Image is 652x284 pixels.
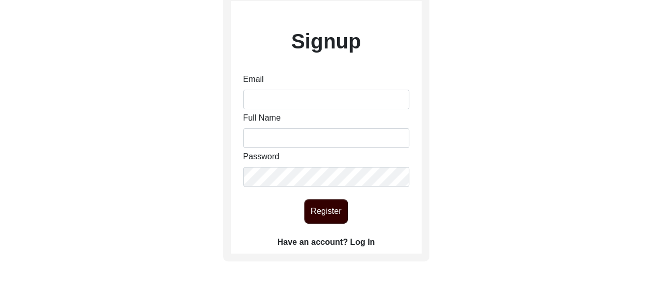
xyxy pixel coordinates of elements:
[304,199,348,224] button: Register
[243,112,281,124] label: Full Name
[277,236,375,248] label: Have an account? Log In
[243,73,264,86] label: Email
[243,151,279,163] label: Password
[291,26,361,57] label: Signup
